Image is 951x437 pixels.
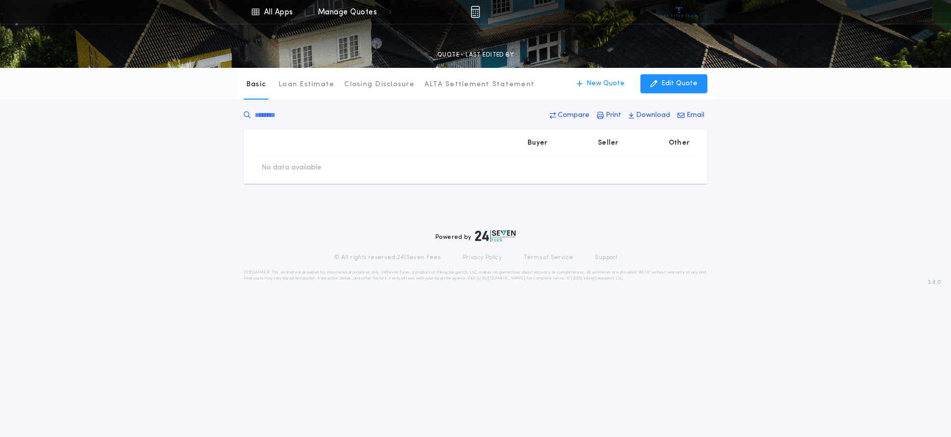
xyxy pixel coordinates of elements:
[278,80,334,90] p: Loan Estimate
[606,110,621,120] p: Print
[437,50,514,60] p: QUOTE - LAST EDITED BY
[435,230,516,242] div: Powered by
[626,107,673,124] button: Download
[594,107,624,124] button: Print
[524,254,573,262] a: Terms of Service
[687,110,704,120] p: Email
[586,79,625,89] p: New Quote
[471,6,480,18] img: img
[463,254,502,262] a: Privacy Policy
[246,80,266,90] p: Basic
[475,230,516,242] img: logo
[547,107,592,124] button: Compare
[669,138,689,148] p: Other
[598,138,619,148] p: Seller
[254,155,329,181] td: No data available
[640,74,707,93] button: Edit Quote
[675,107,707,124] button: Email
[595,254,617,262] a: Support
[244,270,707,281] p: DISCLAIMER: This estimate is provided for informational purposes only. 24|Seven Fees, a product o...
[636,110,670,120] p: Download
[558,110,589,120] p: Compare
[567,74,634,93] button: New Quote
[928,278,941,287] span: 3.8.0
[344,80,415,90] p: Closing Disclosure
[661,7,698,17] img: vs-icon
[334,254,441,262] p: © All rights reserved. 24|Seven Fees
[476,276,526,280] a: [URL][DOMAIN_NAME]
[661,79,697,89] p: Edit Quote
[424,80,534,90] p: ALTA Settlement Statement
[528,138,547,148] p: Buyer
